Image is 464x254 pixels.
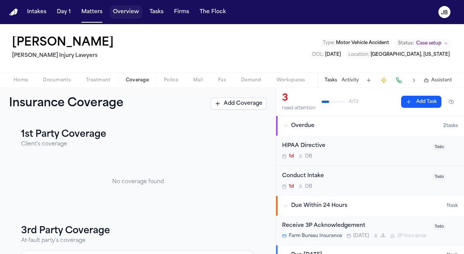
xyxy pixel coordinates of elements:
[379,75,389,86] button: Create Immediate Task
[9,9,18,16] a: Home
[276,136,464,166] div: Open task: HIPAA Directive
[78,5,105,19] button: Matters
[21,129,255,141] h3: 1st Party Coverage
[241,77,261,83] span: Demand
[441,10,448,15] text: JB
[110,5,142,19] button: Overview
[305,153,312,159] span: D B
[12,36,114,50] button: Edit matter name
[21,225,255,237] h3: 3rd Party Coverage
[147,5,166,19] button: Tasks
[291,122,314,130] span: Overdue
[218,77,226,83] span: Fax
[86,77,111,83] span: Treatment
[431,77,452,83] span: Assistant
[312,52,324,57] span: DOL :
[171,5,192,19] button: Firms
[9,97,140,110] h1: Insurance Coverage
[164,77,178,83] span: Police
[346,51,452,58] button: Edit Location: Gulfport, Mississippi
[21,141,255,148] p: Client's coverage
[276,116,464,136] button: Overdue2tasks
[398,40,414,46] span: Status:
[444,96,458,108] button: Hide completed tasks (⌘⇧H)
[325,77,337,83] button: Tasks
[363,75,374,86] button: Add Task
[282,92,316,104] div: 3
[289,153,294,159] span: 1d
[197,5,229,19] button: The Flock
[21,178,255,186] p: No coverage found
[126,77,149,83] span: Coverage
[380,233,386,239] span: J L
[424,77,452,83] button: Assistant
[432,173,446,181] span: Todo
[447,203,458,209] span: 1 task
[305,184,312,190] span: D B
[282,105,316,111] div: need attention
[21,237,255,245] p: At-fault party's coverage
[310,51,343,58] button: Edit DOL: 2025-08-17
[349,99,359,105] span: 4 / 13
[289,184,294,190] span: 1d
[276,196,464,216] button: Due Within 24 Hours1task
[289,233,342,239] span: Farm Bureau Insurance
[24,5,49,19] button: Intakes
[276,166,464,196] div: Open task: Conduct Intake
[12,51,117,60] h2: [PERSON_NAME] Injury Lawyers
[416,40,441,46] span: Case setup
[282,142,428,150] div: HIPAA Directive
[443,123,458,129] span: 2 task s
[282,172,428,181] div: Conduct Intake
[397,233,426,239] span: 3P Insurance
[193,77,203,83] span: Mail
[12,36,114,50] h1: [PERSON_NAME]
[9,9,18,16] img: Finch Logo
[432,144,446,151] span: Todo
[401,96,441,108] button: Add Task
[325,52,341,57] span: [DATE]
[394,39,452,48] button: Change status from Case setup
[394,75,404,86] button: Make a Call
[211,98,267,110] button: Add Coverage
[432,223,446,230] span: Todo
[336,41,389,45] span: Motor Vehicle Accident
[342,77,359,83] button: Activity
[276,77,305,83] span: Workspaces
[54,5,74,19] button: Day 1
[14,77,28,83] span: Home
[43,77,71,83] span: Documents
[291,202,347,210] span: Due Within 24 Hours
[348,52,369,57] span: Location :
[353,233,369,239] span: [DATE]
[323,41,335,45] span: Type :
[321,39,391,47] button: Edit Type: Motor Vehicle Accident
[276,216,464,245] div: Open task: Receive 3P Acknowledgement
[371,52,450,57] span: [GEOGRAPHIC_DATA], [US_STATE]
[282,222,428,230] div: Receive 3P Acknowledgement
